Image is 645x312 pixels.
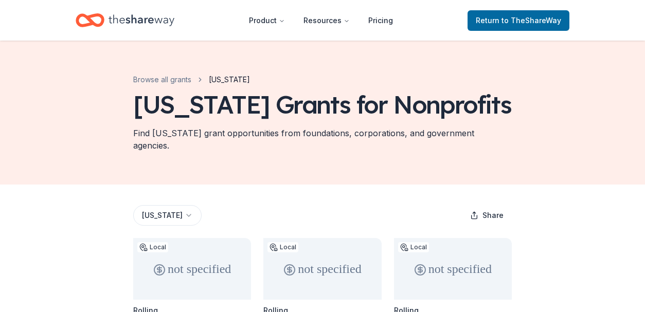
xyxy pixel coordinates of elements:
a: Browse all grants [133,74,191,86]
a: Returnto TheShareWay [468,10,569,31]
button: Resources [295,10,358,31]
div: not specified [263,238,381,300]
span: Share [482,209,504,222]
a: Pricing [360,10,401,31]
div: not specified [133,238,251,300]
nav: breadcrumb [133,74,250,86]
div: Find [US_STATE] grant opportunities from foundations, corporations, and government agencies. [133,127,512,152]
div: [US_STATE] Grants for Nonprofits [133,90,511,119]
button: Share [462,205,512,226]
div: not specified [394,238,512,300]
span: Return [476,14,561,27]
nav: Main [241,8,401,32]
span: [US_STATE] [209,74,250,86]
div: Local [267,242,298,252]
div: Local [137,242,168,252]
button: Product [241,10,293,31]
span: to TheShareWay [501,16,561,25]
a: Home [76,8,174,32]
div: Local [398,242,429,252]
